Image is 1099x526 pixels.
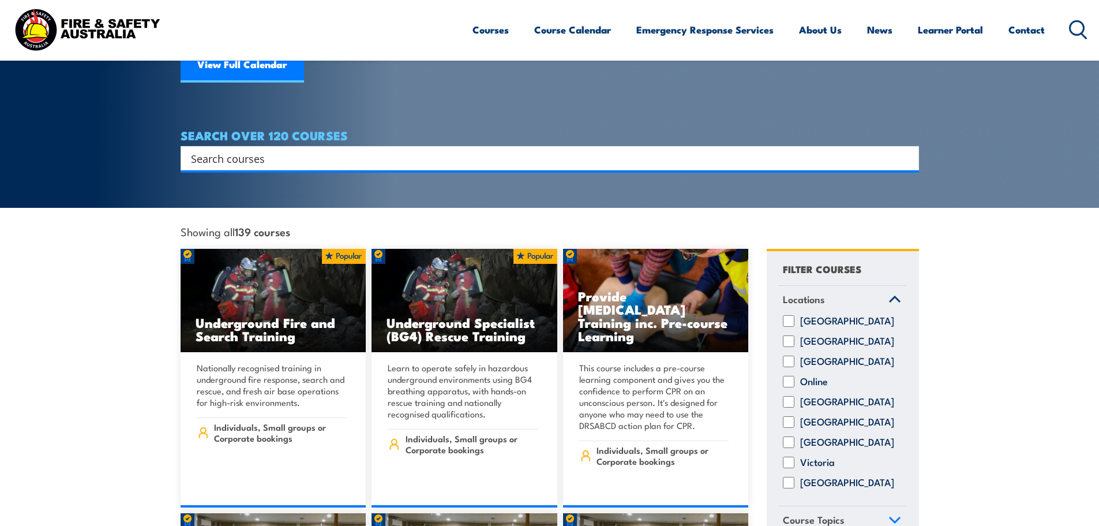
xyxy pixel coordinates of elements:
[181,225,290,237] span: Showing all
[800,477,894,488] label: [GEOGRAPHIC_DATA]
[181,48,304,83] a: View Full Calendar
[800,416,894,428] label: [GEOGRAPHIC_DATA]
[636,14,774,45] a: Emergency Response Services
[800,315,894,327] label: [GEOGRAPHIC_DATA]
[563,249,749,353] a: Provide [MEDICAL_DATA] Training inc. Pre-course Learning
[783,261,861,277] h4: FILTER COURSES
[800,335,894,347] label: [GEOGRAPHIC_DATA]
[778,286,906,316] a: Locations
[388,362,538,420] p: Learn to operate safely in hazardous underground environments using BG4 breathing apparatus, with...
[1008,14,1045,45] a: Contact
[578,289,734,342] h3: Provide [MEDICAL_DATA] Training inc. Pre-course Learning
[472,14,509,45] a: Courses
[597,445,729,467] span: Individuals, Small groups or Corporate bookings
[214,421,346,443] span: Individuals, Small groups or Corporate bookings
[387,316,542,342] h3: Underground Specialist (BG4) Rescue Training
[193,150,896,166] form: Search form
[800,356,894,367] label: [GEOGRAPHIC_DATA]
[800,437,894,448] label: [GEOGRAPHIC_DATA]
[406,433,538,455] span: Individuals, Small groups or Corporate bookings
[918,14,983,45] a: Learner Portal
[197,362,347,408] p: Nationally recognised training in underground fire response, search and rescue, and fresh air bas...
[191,150,894,167] input: Search input
[867,14,892,45] a: News
[579,362,729,431] p: This course includes a pre-course learning component and gives you the confidence to perform CPR ...
[783,292,825,307] span: Locations
[196,316,351,342] h3: Underground Fire and Search Training
[800,457,835,468] label: Victoria
[372,249,557,353] img: Underground mine rescue
[181,249,366,353] a: Underground Fire and Search Training
[800,376,828,387] label: Online
[181,129,919,141] h4: SEARCH OVER 120 COURSES
[181,249,366,353] img: Underground mine rescue
[563,249,749,353] img: Low Voltage Rescue and Provide CPR
[235,223,290,239] strong: 139 courses
[372,249,557,353] a: Underground Specialist (BG4) Rescue Training
[899,150,915,166] button: Search magnifier button
[800,396,894,408] label: [GEOGRAPHIC_DATA]
[534,14,611,45] a: Course Calendar
[799,14,842,45] a: About Us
